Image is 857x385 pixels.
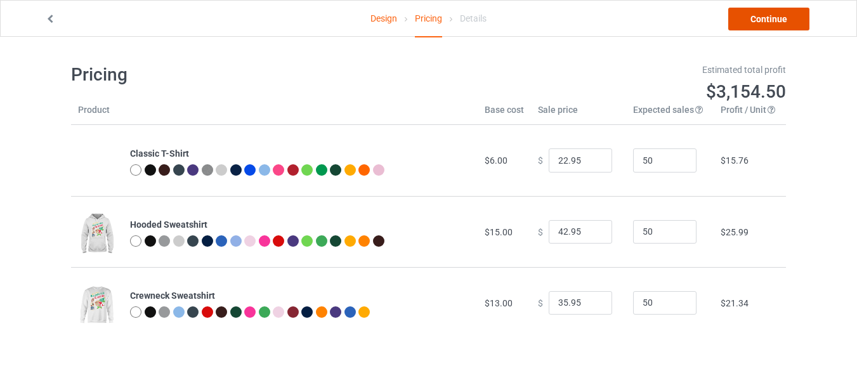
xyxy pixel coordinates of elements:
[721,298,749,308] span: $21.34
[728,8,809,30] a: Continue
[71,63,420,86] h1: Pricing
[485,227,513,237] span: $15.00
[130,290,215,301] b: Crewneck Sweatshirt
[538,297,543,308] span: $
[538,155,543,166] span: $
[130,219,207,230] b: Hooded Sweatshirt
[485,298,513,308] span: $13.00
[438,63,787,76] div: Estimated total profit
[460,1,487,36] div: Details
[370,1,397,36] a: Design
[71,103,123,125] th: Product
[415,1,442,37] div: Pricing
[721,155,749,166] span: $15.76
[721,227,749,237] span: $25.99
[130,148,189,159] b: Classic T-Shirt
[714,103,786,125] th: Profit / Unit
[478,103,531,125] th: Base cost
[626,103,714,125] th: Expected sales
[706,81,786,102] span: $3,154.50
[202,164,213,176] img: heather_texture.png
[538,226,543,237] span: $
[485,155,507,166] span: $6.00
[531,103,626,125] th: Sale price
